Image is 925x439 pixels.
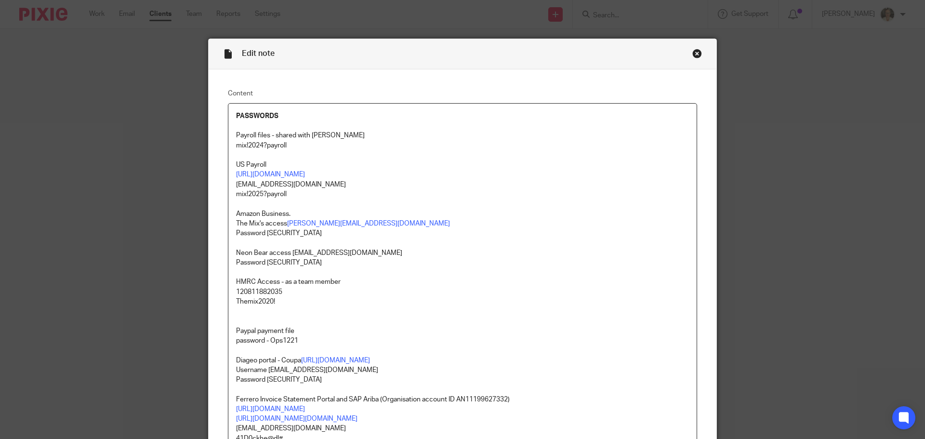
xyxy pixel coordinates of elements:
[692,49,702,58] div: Close this dialog window
[236,248,689,258] p: Neon Bear access [EMAIL_ADDRESS][DOMAIN_NAME]
[236,228,689,238] p: Password [SECURITY_DATA]
[236,406,305,412] a: [URL][DOMAIN_NAME]
[236,336,689,346] p: password - Ops1221
[236,258,689,267] p: Password [SECURITY_DATA]
[236,365,689,375] p: Username [EMAIL_ADDRESS][DOMAIN_NAME]
[236,326,689,336] p: Paypal payment file
[242,50,275,57] span: Edit note
[236,171,305,178] a: [URL][DOMAIN_NAME]
[236,297,689,306] p: Themix2020!
[236,113,278,120] strong: PASSWORDS
[287,220,450,227] a: [PERSON_NAME][EMAIL_ADDRESS][DOMAIN_NAME]
[236,189,689,199] p: mix!2025?payroll
[236,356,689,365] p: Diageo portal - Coupa
[236,131,689,140] p: Payroll files - shared with [PERSON_NAME]
[236,395,689,404] p: Ferrero Invoice Statement Portal and SAP Ariba (Organisation account ID AN11199627332)
[236,219,689,228] p: The Mix's access
[236,160,689,170] p: US Payroll
[236,209,689,219] p: Amazon Business.
[236,375,689,385] p: Password [SECURITY_DATA]
[301,357,370,364] a: [URL][DOMAIN_NAME]
[236,277,689,287] p: HMRC Access - as a team member
[228,89,697,98] label: Content
[236,415,357,422] a: [URL][DOMAIN_NAME][DOMAIN_NAME]
[236,287,689,297] p: 120811882035
[236,141,689,150] p: mix!2024?payroll
[236,424,689,433] p: [EMAIL_ADDRESS][DOMAIN_NAME]
[236,180,689,189] p: [EMAIL_ADDRESS][DOMAIN_NAME]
